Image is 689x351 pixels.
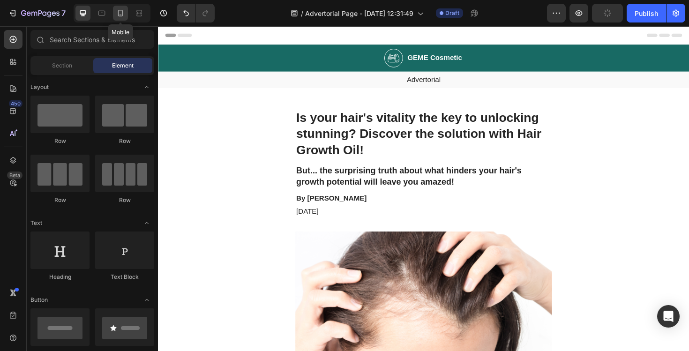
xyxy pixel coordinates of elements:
[95,273,154,281] div: Text Block
[445,9,459,17] span: Draft
[146,191,416,201] p: [DATE]
[139,80,154,95] span: Toggle open
[7,172,22,179] div: Beta
[30,30,154,49] input: Search Sections & Elements
[30,273,90,281] div: Heading
[635,8,658,18] div: Publish
[30,296,48,304] span: Button
[30,137,90,145] div: Row
[627,4,666,22] button: Publish
[112,61,134,70] span: Element
[61,7,66,19] p: 7
[95,137,154,145] div: Row
[95,196,154,204] div: Row
[301,8,303,18] span: /
[145,88,417,141] h1: Is your hair's vitality the key to unlocking stunning? Discover the solution with Hair Growth Oil!
[139,216,154,231] span: Toggle open
[158,26,689,351] iframe: Design area
[30,219,42,227] span: Text
[263,28,323,39] h2: GEME Cosmetic
[9,100,22,107] div: 450
[146,178,416,187] p: By [PERSON_NAME]
[145,146,417,171] h2: But... the surprising truth about what hinders your hair's growth potential will leave you amazed!
[139,292,154,307] span: Toggle open
[30,196,90,204] div: Row
[1,52,562,61] p: Advertorial
[30,83,49,91] span: Layout
[177,4,215,22] div: Undo/Redo
[4,4,70,22] button: 7
[52,61,72,70] span: Section
[305,8,413,18] span: Advertorial Page - [DATE] 12:31:49
[657,305,680,328] div: Open Intercom Messenger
